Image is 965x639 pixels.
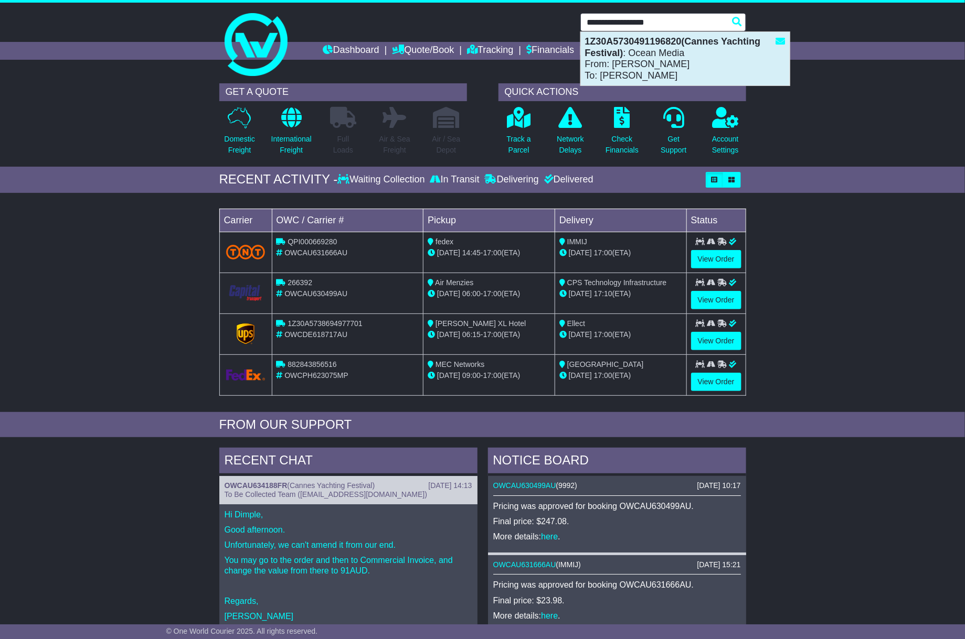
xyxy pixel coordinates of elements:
[712,134,739,156] p: Account Settings
[272,209,423,232] td: OWC / Carrier #
[559,247,682,258] div: (ETA)
[493,580,741,590] p: Pricing was approved for booking OWCAU631666AU.
[660,106,687,161] a: GetSupport
[437,371,460,380] span: [DATE]
[288,319,362,328] span: 1Z30A5738694977701
[493,481,741,490] div: ( )
[288,360,336,369] span: 882843856516
[290,481,372,490] span: Cannes Yachting Festival
[493,560,556,569] a: OWCAU631666AU
[436,237,453,246] span: fedex
[594,289,612,298] span: 17:10
[541,611,558,620] a: here
[423,209,555,232] td: Pickup
[225,611,472,621] p: [PERSON_NAME]
[697,560,740,569] div: [DATE] 15:21
[585,36,761,58] strong: 1Z30A5730491196820(Cannes Yachting Festival)
[428,174,482,186] div: In Transit
[284,330,347,339] span: OWCDE618717AU
[506,106,532,161] a: Track aParcel
[437,248,460,257] span: [DATE]
[432,134,461,156] p: Air / Sea Depot
[483,371,502,380] span: 17:00
[605,106,639,161] a: CheckFinancials
[569,330,592,339] span: [DATE]
[483,330,502,339] span: 17:00
[225,555,472,575] p: You may go to the order and then to Commercial Invoice, and change the value from there to 91AUD.
[337,174,427,186] div: Waiting Collection
[437,330,460,339] span: [DATE]
[507,134,531,156] p: Track a Parcel
[225,490,427,499] span: To Be Collected Team ([EMAIL_ADDRESS][DOMAIN_NAME])
[224,134,254,156] p: Domestic Freight
[271,134,312,156] p: International Freight
[284,248,347,257] span: OWCAU631666AU
[712,106,739,161] a: AccountSettings
[467,42,513,60] a: Tracking
[488,448,746,476] div: NOTICE BOARD
[284,371,348,380] span: OWCPH623075MP
[691,250,741,268] a: View Order
[499,83,746,101] div: QUICK ACTIONS
[284,289,347,298] span: OWCAU630499AU
[437,289,460,298] span: [DATE]
[271,106,312,161] a: InternationalFreight
[288,237,337,246] span: QPI000669280
[558,481,575,490] span: 9992
[526,42,574,60] a: Financials
[594,248,612,257] span: 17:00
[219,209,272,232] td: Carrier
[567,360,644,369] span: [GEOGRAPHIC_DATA]
[462,248,481,257] span: 14:45
[686,209,746,232] td: Status
[606,134,639,156] p: Check Financials
[237,323,254,344] img: GetCarrierServiceLogo
[493,532,741,541] p: More details: .
[436,360,484,369] span: MEC Networks
[581,32,790,85] div: : Ocean Media From: [PERSON_NAME] To: [PERSON_NAME]
[559,370,682,381] div: (ETA)
[428,370,550,381] div: - (ETA)
[558,560,578,569] span: IMMIJ
[462,330,481,339] span: 06:15
[224,106,255,161] a: DomesticFreight
[226,245,266,259] img: TNT_Domestic.png
[428,247,550,258] div: - (ETA)
[661,134,686,156] p: Get Support
[288,278,312,287] span: 266392
[691,332,741,350] a: View Order
[462,289,481,298] span: 06:00
[225,510,472,519] p: Hi Dimple,
[323,42,379,60] a: Dashboard
[493,516,741,526] p: Final price: $247.08.
[559,288,682,299] div: (ETA)
[428,288,550,299] div: - (ETA)
[594,371,612,380] span: 17:00
[219,417,746,432] div: FROM OUR SUPPORT
[330,134,356,156] p: Full Loads
[219,172,338,187] div: RECENT ACTIVITY -
[462,371,481,380] span: 09:00
[493,560,741,569] div: ( )
[569,371,592,380] span: [DATE]
[555,209,686,232] td: Delivery
[219,83,467,101] div: GET A QUOTE
[567,278,667,287] span: CPS Technology Infrastructure
[691,373,741,391] a: View Order
[493,611,741,621] p: More details: .
[569,248,592,257] span: [DATE]
[557,134,584,156] p: Network Delays
[493,595,741,605] p: Final price: $23.98.
[691,291,741,309] a: View Order
[483,248,502,257] span: 17:00
[483,289,502,298] span: 17:00
[166,627,318,635] span: © One World Courier 2025. All rights reserved.
[594,330,612,339] span: 17:00
[435,278,473,287] span: Air Menzies
[436,319,526,328] span: [PERSON_NAME] XL Hotel
[541,532,558,541] a: here
[493,501,741,511] p: Pricing was approved for booking OWCAU630499AU.
[482,174,542,186] div: Delivering
[697,481,740,490] div: [DATE] 10:17
[569,289,592,298] span: [DATE]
